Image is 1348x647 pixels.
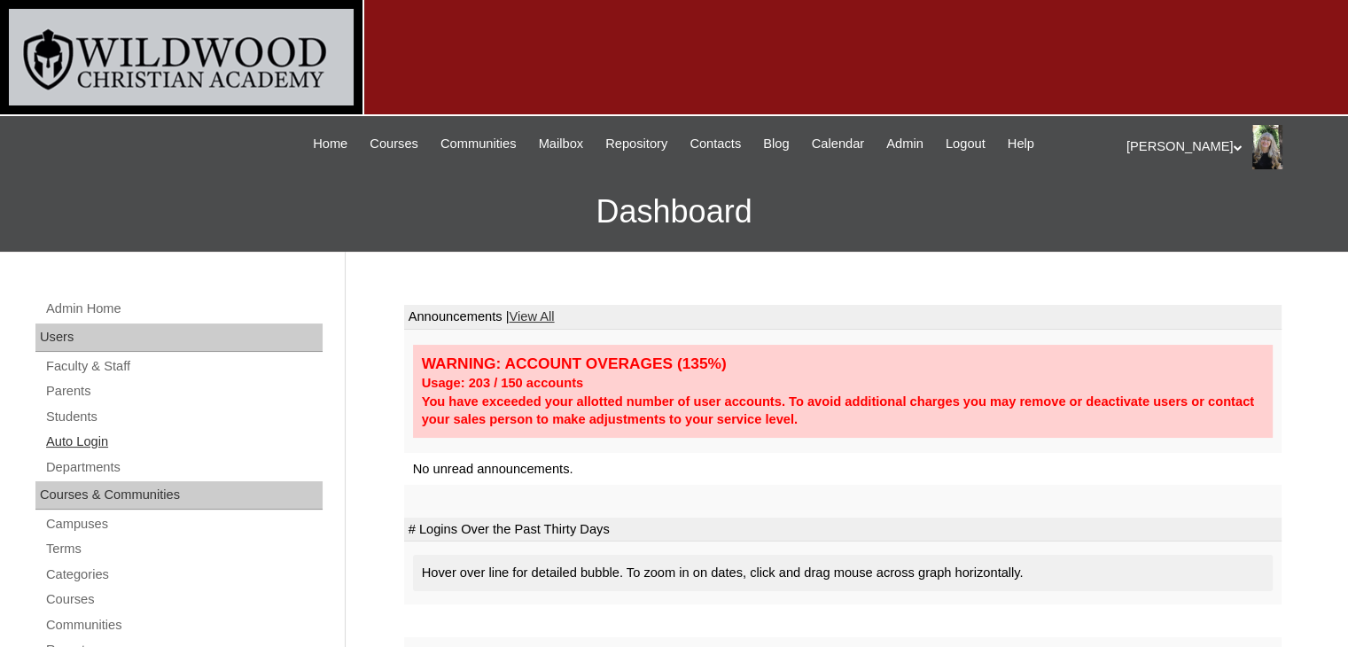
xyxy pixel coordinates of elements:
td: Announcements | [404,305,1282,330]
span: Blog [763,134,789,154]
span: Courses [370,134,418,154]
a: View All [509,309,554,323]
span: Contacts [690,134,741,154]
a: Courses [44,589,323,611]
a: Calendar [803,134,873,154]
span: Home [313,134,347,154]
a: Communities [44,614,323,636]
div: Courses & Communities [35,481,323,510]
div: [PERSON_NAME] [1126,125,1330,169]
a: Faculty & Staff [44,355,323,378]
span: Logout [946,134,986,154]
a: Repository [596,134,676,154]
span: Communities [440,134,517,154]
a: Departments [44,456,323,479]
a: Admin [877,134,932,154]
div: You have exceeded your allotted number of user accounts. To avoid additional charges you may remo... [422,393,1264,429]
a: Contacts [681,134,750,154]
span: Repository [605,134,667,154]
a: Courses [361,134,427,154]
a: Mailbox [530,134,593,154]
a: Students [44,406,323,428]
a: Terms [44,538,323,560]
img: logo-white.png [9,9,354,105]
a: Help [999,134,1043,154]
div: WARNING: ACCOUNT OVERAGES (135%) [422,354,1264,374]
img: Dena Hohl [1252,125,1282,169]
a: Home [304,134,356,154]
strong: Usage: 203 / 150 accounts [422,376,583,390]
td: No unread announcements. [404,453,1282,486]
h3: Dashboard [9,172,1339,252]
span: Calendar [812,134,864,154]
a: Auto Login [44,431,323,453]
td: # Logins Over the Past Thirty Days [404,518,1282,542]
a: Blog [754,134,798,154]
span: Mailbox [539,134,584,154]
a: Admin Home [44,298,323,320]
span: Admin [886,134,923,154]
a: Communities [432,134,526,154]
a: Logout [937,134,994,154]
div: Hover over line for detailed bubble. To zoom in on dates, click and drag mouse across graph horiz... [413,555,1273,591]
a: Parents [44,380,323,402]
a: Campuses [44,513,323,535]
span: Help [1008,134,1034,154]
div: Users [35,323,323,352]
a: Categories [44,564,323,586]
